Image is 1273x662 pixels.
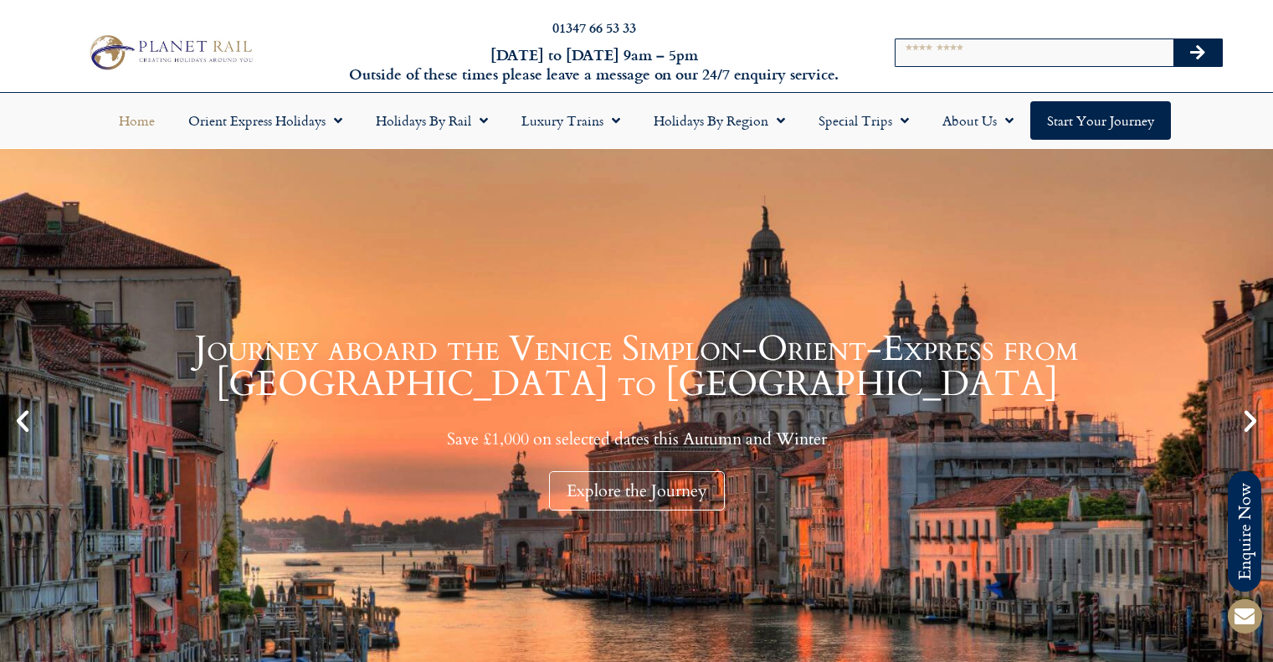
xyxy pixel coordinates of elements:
div: Next slide [1236,407,1265,435]
p: Save £1,000 on selected dates this Autumn and Winter [42,429,1231,449]
a: 01347 66 53 33 [552,18,636,37]
a: Holidays by Region [637,101,802,140]
div: Explore the Journey [549,471,725,511]
h1: Journey aboard the Venice Simplon-Orient-Express from [GEOGRAPHIC_DATA] to [GEOGRAPHIC_DATA] [42,331,1231,402]
nav: Menu [8,101,1265,140]
a: Start your Journey [1030,101,1171,140]
a: Orient Express Holidays [172,101,359,140]
a: Luxury Trains [505,101,637,140]
h6: [DATE] to [DATE] 9am – 5pm Outside of these times please leave a message on our 24/7 enquiry serv... [344,45,844,85]
img: Planet Rail Train Holidays Logo [83,31,257,74]
button: Search [1173,39,1222,66]
a: Holidays by Rail [359,101,505,140]
a: Home [102,101,172,140]
a: About Us [926,101,1030,140]
div: Previous slide [8,407,37,435]
a: Special Trips [802,101,926,140]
